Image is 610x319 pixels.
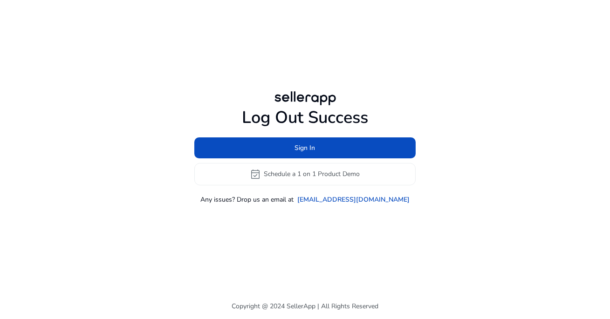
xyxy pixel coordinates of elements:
[297,195,410,204] a: [EMAIL_ADDRESS][DOMAIN_NAME]
[295,143,315,153] span: Sign In
[194,108,416,128] h1: Log Out Success
[194,163,416,185] button: event_availableSchedule a 1 on 1 Product Demo
[200,195,294,204] p: Any issues? Drop us an email at
[194,137,416,158] button: Sign In
[250,169,261,180] span: event_available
